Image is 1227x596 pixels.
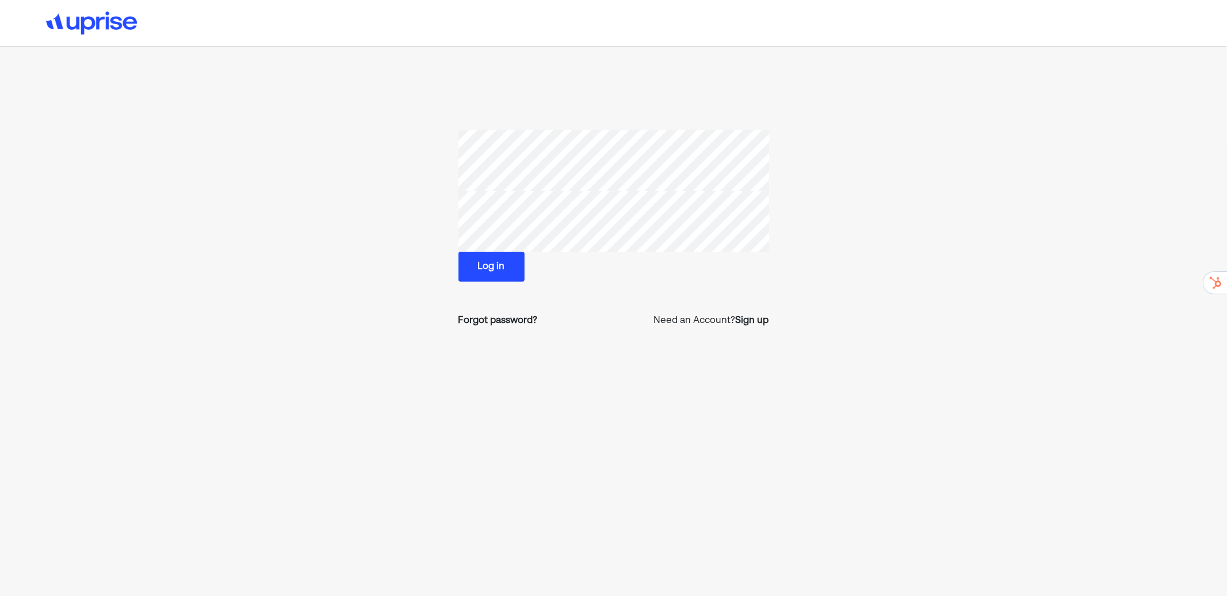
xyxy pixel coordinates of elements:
a: Sign up [736,314,769,328]
button: Log in [458,252,525,282]
a: Forgot password? [458,314,538,328]
p: Need an Account? [654,314,769,328]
